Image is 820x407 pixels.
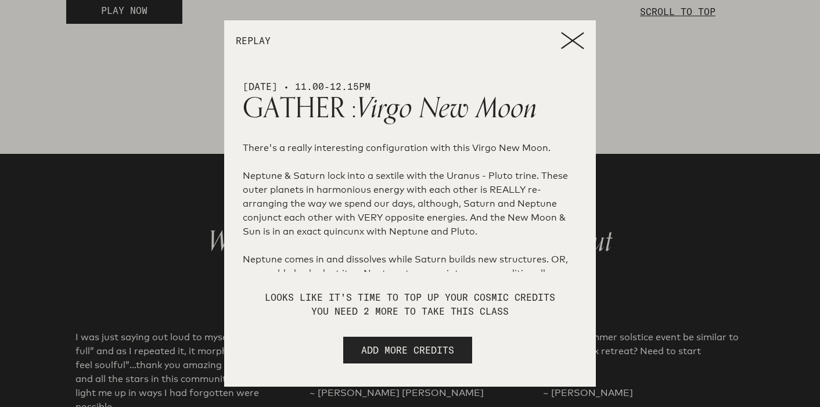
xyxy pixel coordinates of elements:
span: Virgo New Moon [357,85,537,131]
button: ADD MORE CREDITS [343,337,472,363]
h1: GATHER : [243,93,577,123]
p: You need 2 more to take this class [243,304,577,318]
p: [DATE] • 11.00-12.15pm [243,80,577,93]
p: Looks like it's time to top up your cosmic credits [243,290,577,304]
p: REPLAY [236,36,561,45]
p: Neptune & Saturn lock into a sextile with the Uranus - Pluto trine. These outer planets in harmon... [243,169,577,239]
span: ADD MORE CREDITS [361,343,454,357]
p: Neptune comes in and dissolves while Saturn builds new structures. OR, you could also look at it ... [243,253,577,364]
p: There's a really interesting configuration with this Virgo New Moon. [243,141,577,155]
